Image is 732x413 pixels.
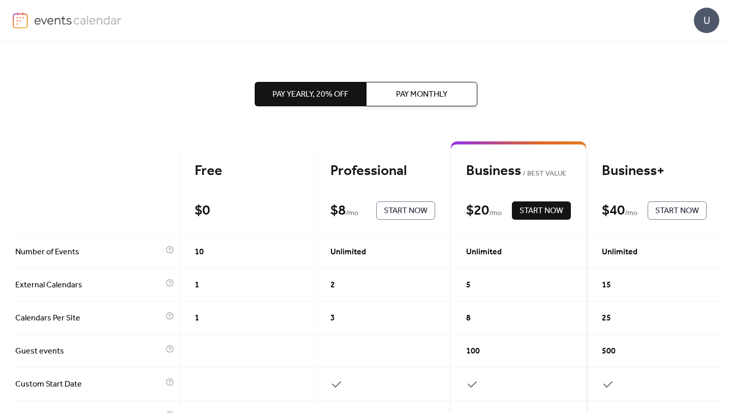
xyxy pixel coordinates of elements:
span: 1 [195,279,199,291]
span: 3 [330,312,335,324]
button: Pay Yearly, 20% off [255,82,366,106]
div: $ 40 [602,202,625,220]
span: / mo [346,208,358,220]
span: / mo [625,208,637,220]
span: Unlimited [602,246,637,258]
span: Number of Events [15,246,163,258]
span: BEST VALUE [521,168,566,180]
span: 15 [602,279,611,291]
button: Pay Monthly [366,82,477,106]
span: 100 [466,345,480,358]
span: Start Now [655,205,699,217]
div: Professional [330,162,435,180]
span: Guest events [15,345,163,358]
img: logo-type [34,12,122,27]
img: logo [13,12,28,28]
span: 8 [466,312,471,324]
span: / mo [489,208,502,220]
div: $ 20 [466,202,489,220]
div: Business+ [602,162,707,180]
div: $ 8 [330,202,346,220]
button: Start Now [648,201,707,220]
div: U [694,8,719,33]
span: Unlimited [466,246,502,258]
span: 500 [602,345,616,358]
span: 1 [195,312,199,324]
span: 2 [330,279,335,291]
span: Unlimited [330,246,366,258]
div: Free [195,162,299,180]
span: Pay Monthly [396,88,447,101]
span: 10 [195,246,204,258]
span: 25 [602,312,611,324]
span: Calendars Per Site [15,312,163,324]
span: External Calendars [15,279,163,291]
button: Start Now [512,201,571,220]
div: Business [466,162,571,180]
span: Start Now [520,205,563,217]
span: Start Now [384,205,428,217]
div: $ 0 [195,202,210,220]
span: Custom Start Date [15,378,163,391]
span: Pay Yearly, 20% off [272,88,348,101]
button: Start Now [376,201,435,220]
span: 5 [466,279,471,291]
